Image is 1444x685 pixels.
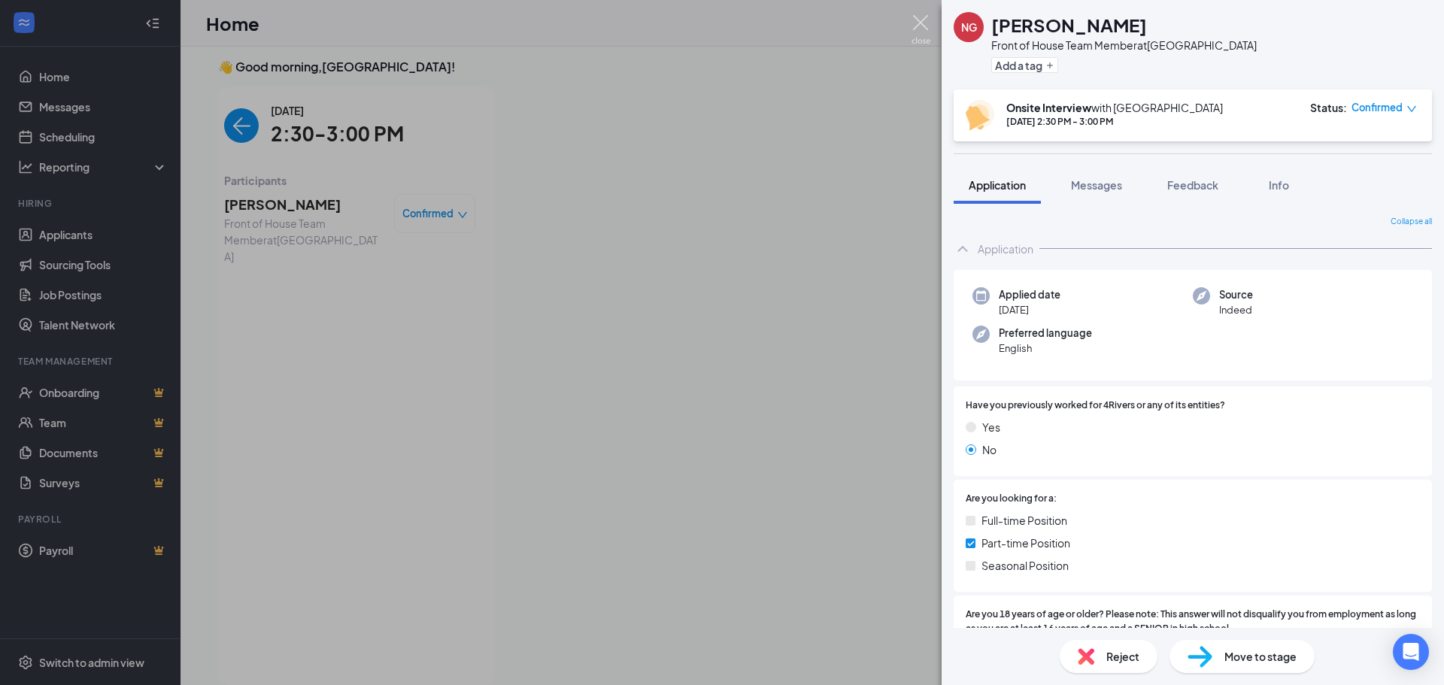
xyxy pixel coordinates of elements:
[1406,104,1417,114] span: down
[991,12,1147,38] h1: [PERSON_NAME]
[1006,101,1091,114] b: Onsite Interview
[981,512,1067,529] span: Full-time Position
[1393,634,1429,670] div: Open Intercom Messenger
[966,608,1420,636] span: Are you 18 years of age or older? Please note: This answer will not disqualify you from employmen...
[966,492,1057,506] span: Are you looking for a:
[1269,178,1289,192] span: Info
[1045,61,1054,70] svg: Plus
[982,441,997,458] span: No
[961,20,977,35] div: NG
[966,399,1225,413] span: Have you previously worked for 4Rivers or any of its entities?
[991,57,1058,73] button: PlusAdd a tag
[981,557,1069,574] span: Seasonal Position
[1219,287,1253,302] span: Source
[991,38,1257,53] div: Front of House Team Member at [GEOGRAPHIC_DATA]
[982,419,1000,435] span: Yes
[954,240,972,258] svg: ChevronUp
[969,178,1026,192] span: Application
[1224,648,1297,665] span: Move to stage
[1071,178,1122,192] span: Messages
[1167,178,1218,192] span: Feedback
[1219,302,1253,317] span: Indeed
[1310,100,1347,115] div: Status :
[1006,100,1223,115] div: with [GEOGRAPHIC_DATA]
[999,287,1060,302] span: Applied date
[999,302,1060,317] span: [DATE]
[999,326,1092,341] span: Preferred language
[1391,216,1432,228] span: Collapse all
[1106,648,1139,665] span: Reject
[981,535,1070,551] span: Part-time Position
[978,241,1033,256] div: Application
[999,341,1092,356] span: English
[1006,115,1223,128] div: [DATE] 2:30 PM - 3:00 PM
[1351,100,1403,115] span: Confirmed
